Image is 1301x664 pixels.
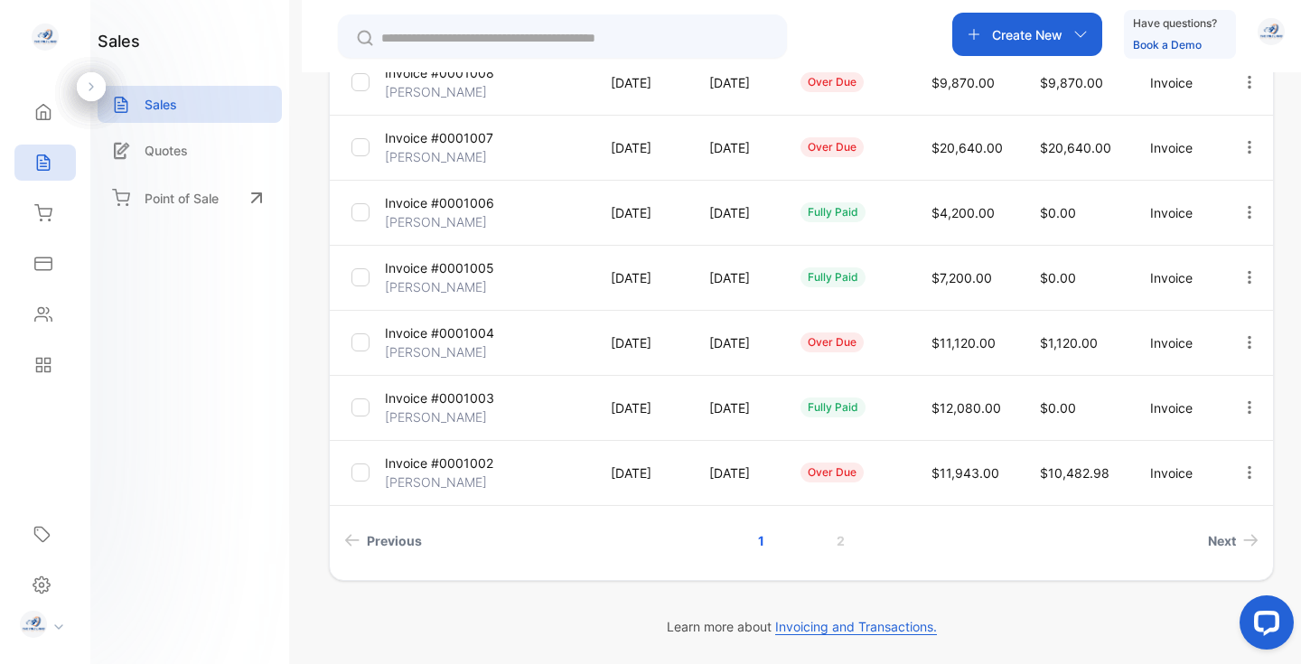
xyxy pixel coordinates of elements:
a: Previous page [337,524,429,557]
p: [DATE] [611,333,672,352]
img: avatar [1258,18,1285,45]
a: Sales [98,86,282,123]
div: fully paid [800,202,866,222]
div: fully paid [800,267,866,287]
p: Invoice [1150,333,1203,352]
p: [PERSON_NAME] [385,82,487,101]
p: Invoice #0001008 [385,63,494,82]
p: Quotes [145,141,188,160]
span: $4,200.00 [931,205,995,220]
p: [PERSON_NAME] [385,342,487,361]
p: [PERSON_NAME] [385,277,487,296]
p: Invoice #0001006 [385,193,494,212]
div: over due [800,332,864,352]
span: $1,120.00 [1040,335,1098,351]
p: Invoice #0001003 [385,388,494,407]
iframe: LiveChat chat widget [1225,588,1301,664]
div: over due [800,463,864,482]
p: Invoice [1150,268,1203,287]
span: $0.00 [1040,205,1076,220]
p: Invoice [1150,463,1203,482]
ul: Pagination [330,524,1273,557]
p: Invoice [1150,138,1203,157]
span: $20,640.00 [931,140,1003,155]
button: avatar [1258,13,1285,56]
p: [DATE] [611,203,672,222]
button: Create New [952,13,1102,56]
p: Learn more about [329,617,1274,636]
p: [DATE] [611,463,672,482]
p: Invoice [1150,203,1203,222]
p: Invoice #0001007 [385,128,493,147]
p: [DATE] [611,268,672,287]
a: Book a Demo [1133,38,1202,51]
p: [DATE] [709,398,763,417]
span: Previous [367,531,422,550]
p: [PERSON_NAME] [385,212,487,231]
p: [DATE] [611,398,672,417]
p: Invoice #0001005 [385,258,494,277]
div: fully paid [800,397,866,417]
p: [DATE] [611,73,672,92]
img: logo [32,23,59,51]
p: [PERSON_NAME] [385,407,487,426]
span: $0.00 [1040,270,1076,285]
span: Invoicing and Transactions. [775,619,937,635]
span: $7,200.00 [931,270,992,285]
p: [DATE] [709,203,763,222]
p: Invoice #0001004 [385,323,494,342]
span: Next [1208,531,1236,550]
p: Sales [145,95,177,114]
p: Invoice [1150,398,1203,417]
a: Next page [1201,524,1266,557]
p: Point of Sale [145,189,219,208]
p: [DATE] [709,268,763,287]
p: Create New [992,25,1062,44]
span: $9,870.00 [931,75,995,90]
span: $0.00 [1040,400,1076,416]
a: Point of Sale [98,178,282,218]
p: [PERSON_NAME] [385,472,487,491]
span: $10,482.98 [1040,465,1109,481]
p: [DATE] [709,333,763,352]
div: over due [800,137,864,157]
p: [PERSON_NAME] [385,147,487,166]
p: Invoice [1150,73,1203,92]
div: over due [800,72,864,92]
p: Have questions? [1133,14,1217,33]
img: profile [20,611,47,638]
a: Page 1 is your current page [736,524,786,557]
a: Quotes [98,132,282,169]
p: [DATE] [709,463,763,482]
p: [DATE] [709,73,763,92]
span: $9,870.00 [1040,75,1103,90]
span: $11,120.00 [931,335,996,351]
span: $12,080.00 [931,400,1001,416]
h1: sales [98,29,140,53]
a: Page 2 [815,524,866,557]
p: [DATE] [709,138,763,157]
span: $20,640.00 [1040,140,1111,155]
p: [DATE] [611,138,672,157]
p: Invoice #0001002 [385,454,493,472]
span: $11,943.00 [931,465,999,481]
